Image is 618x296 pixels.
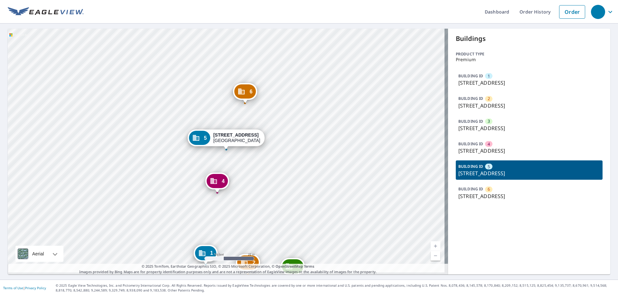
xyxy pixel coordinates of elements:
a: Current Level 19, Zoom In [431,241,440,251]
span: 6 [488,186,490,192]
div: Dropped pin, building 1, Commercial property, 1055 301 Blvd E Bradenton, FL 34203 [194,245,218,265]
span: 5 [204,136,207,140]
div: Dropped pin, building 4, Commercial property, 1055 301 Blvd E Bradenton, FL 34203 [205,173,229,193]
a: Privacy Policy [25,286,46,290]
p: Images provided by Bing Maps are for property identification purposes only and are not a represen... [8,264,448,274]
a: Order [559,5,585,19]
p: | [3,286,46,290]
div: Aerial [15,246,63,262]
p: BUILDING ID [458,96,483,101]
div: Dropped pin, building 3, Commercial property, 1055 301 Blvd E Bradenton, FL 34203 [281,258,304,278]
strong: [STREET_ADDRESS] [213,132,259,138]
p: BUILDING ID [458,141,483,147]
span: 1 [488,73,490,79]
p: [STREET_ADDRESS] [458,79,600,87]
p: [STREET_ADDRESS] [458,102,600,110]
span: 2 [252,260,255,265]
div: Dropped pin, building 6, Commercial property, 1055 301 Blvd E Bradenton, FL 34203 [233,83,257,103]
p: Product type [456,51,603,57]
span: 4 [222,179,225,184]
span: 5 [488,164,490,170]
p: [STREET_ADDRESS] [458,147,600,155]
div: Dropped pin, building 2, Commercial property, 1055 301 Blvd E Bradenton, FL 34203 [236,254,260,274]
a: OpenStreetMap [276,264,303,269]
p: BUILDING ID [458,119,483,124]
p: BUILDING ID [458,164,483,169]
p: Buildings [456,34,603,43]
img: EV Logo [8,7,84,17]
a: Current Level 19, Zoom Out [431,251,440,261]
span: 1 [210,251,213,255]
a: Terms [304,264,314,269]
div: Dropped pin, building 5, Commercial property, 1055 301 Blvd E Bradenton, FL 34203 [188,129,265,149]
p: [STREET_ADDRESS] [458,124,600,132]
p: [STREET_ADDRESS] [458,169,600,177]
p: [STREET_ADDRESS] [458,192,600,200]
span: 2 [488,96,490,102]
span: 6 [249,89,252,94]
a: Terms of Use [3,286,23,290]
span: 4 [488,141,490,147]
p: BUILDING ID [458,73,483,79]
span: 3 [488,118,490,124]
span: © 2025 TomTom, Earthstar Geographics SIO, © 2025 Microsoft Corporation, © [142,264,314,269]
div: Aerial [30,246,46,262]
p: © 2025 Eagle View Technologies, Inc. and Pictometry International Corp. All Rights Reserved. Repo... [56,283,615,293]
div: [GEOGRAPHIC_DATA] [213,132,260,143]
p: BUILDING ID [458,186,483,192]
p: Premium [456,57,603,62]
